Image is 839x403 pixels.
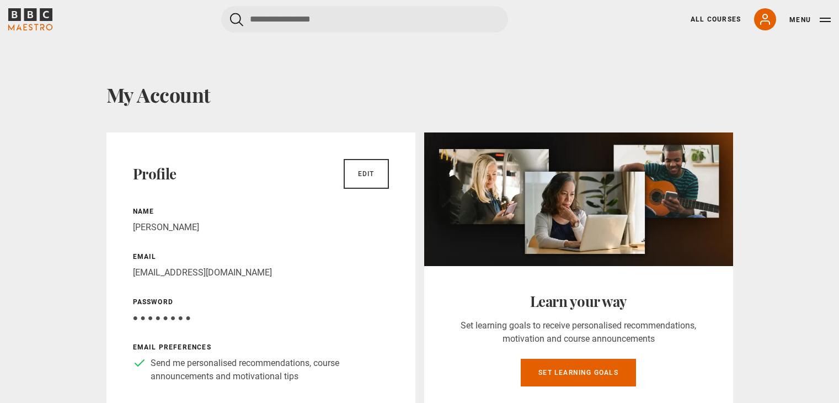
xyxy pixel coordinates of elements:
input: Search [221,6,508,33]
p: [EMAIL_ADDRESS][DOMAIN_NAME] [133,266,389,279]
svg: BBC Maestro [8,8,52,30]
p: Send me personalised recommendations, course announcements and motivational tips [151,357,389,383]
h1: My Account [106,83,733,106]
h2: Learn your way [451,293,707,310]
p: Name [133,206,389,216]
a: All Courses [691,14,741,24]
span: ● ● ● ● ● ● ● ● [133,312,191,323]
p: [PERSON_NAME] [133,221,389,234]
p: Email [133,252,389,262]
button: Toggle navigation [789,14,831,25]
p: Set learning goals to receive personalised recommendations, motivation and course announcements [451,319,707,346]
a: Set learning goals [521,359,636,386]
p: Email preferences [133,342,389,352]
p: Password [133,297,389,307]
a: Edit [344,159,389,189]
h2: Profile [133,165,177,183]
button: Submit the search query [230,13,243,26]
